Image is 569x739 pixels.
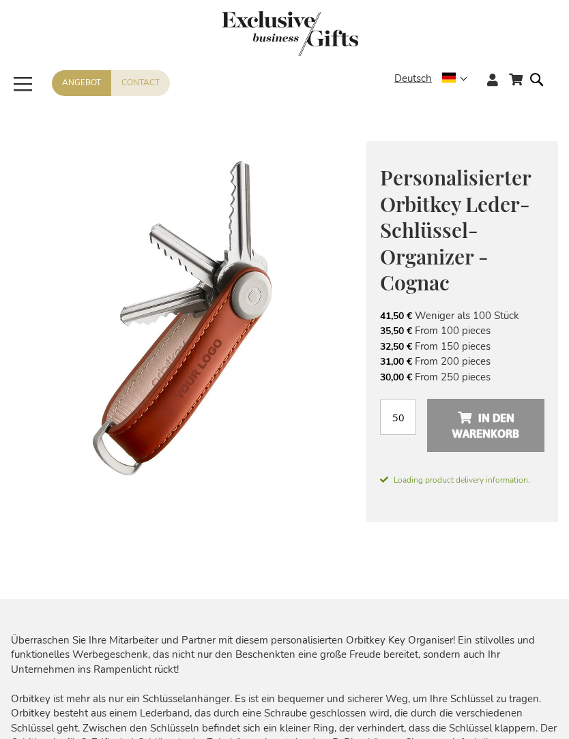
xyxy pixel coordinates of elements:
[380,355,412,368] span: 31,00 €
[380,310,412,322] span: 41,50 €
[380,369,544,384] li: From 250 pieces
[297,503,357,569] a: Personalisierter Orbitkey Leder-Schlüssel-Organizer - Schwarz
[380,399,416,435] input: Menge
[160,503,220,569] a: Personalisierter Orbitkey Leder-Schlüssel-Organizer - Schwarz
[52,70,111,95] a: Angebot
[380,308,544,323] li: Weniger als 100 Stück
[380,354,544,369] li: From 200 pieces
[380,474,544,486] span: Loading product delivery information.
[380,340,412,353] span: 32,50 €
[394,71,432,87] span: Deutsch
[380,164,531,296] span: Personalisierter Orbitkey Leder-Schlüssel-Organizer - Cognac
[11,141,366,496] img: Personalisierter Orbitkey Leder-Schlüssel-Organizer - Cognac
[380,323,544,338] li: From 100 pieces
[380,325,412,337] span: 35,50 €
[92,503,152,569] a: Personalisierter Orbitkey Leder-Schlüssel-Organizer - Cognac
[111,70,170,95] a: Contact
[380,339,544,354] li: From 150 pieces
[229,503,289,569] a: Personalisierter Orbitkey Leder-Schlüssel-Organizer - Schwarz
[11,11,569,60] a: store logo
[222,11,358,56] img: Exclusive Business gifts logo
[380,371,412,384] span: 30,00 €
